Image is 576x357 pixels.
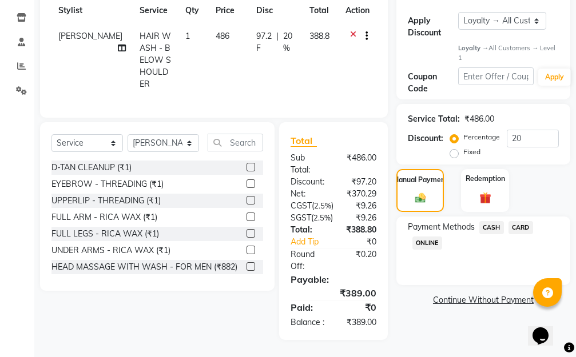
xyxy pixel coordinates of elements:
div: EYEBROW - THREADING (₹1) [51,178,164,190]
span: 2.5% [313,213,331,222]
iframe: chat widget [528,311,565,346]
span: SGST [291,212,311,223]
label: Percentage [463,132,500,142]
div: ₹9.26 [341,212,385,224]
div: ₹9.26 [342,200,385,212]
label: Manual Payment [393,175,448,185]
span: HAIR WASH - BELOW SHOULDER [140,31,171,89]
div: ( ) [282,200,342,212]
button: Apply [538,69,571,86]
span: CARD [509,221,533,234]
div: Sub Total: [282,152,333,176]
img: _gift.svg [476,191,495,205]
div: Total: [282,224,333,236]
span: | [276,30,279,54]
div: Payable: [282,272,385,286]
span: ONLINE [412,236,442,250]
input: Enter Offer / Coupon Code [458,67,534,85]
span: Payment Methods [408,221,475,233]
strong: Loyalty → [458,44,488,52]
div: FULL ARM - RICA WAX (₹1) [51,211,157,223]
span: [PERSON_NAME] [58,31,122,41]
div: Service Total: [408,113,460,125]
span: 486 [216,31,229,41]
input: Search or Scan [208,134,263,151]
div: ( ) [282,212,341,224]
span: 1 [185,31,190,41]
div: ₹388.80 [333,224,385,236]
div: All Customers → Level 1 [458,43,559,63]
div: Coupon Code [408,71,458,95]
div: D-TAN CLEANUP (₹1) [51,162,132,174]
div: Apply Discount [408,15,458,39]
div: ₹370.29 [333,188,385,200]
div: UPPERLIP - THREADING (₹1) [51,195,161,207]
a: Add Tip [282,236,342,248]
img: _cash.svg [412,192,429,204]
div: Discount: [408,133,443,145]
span: Total [291,135,317,147]
div: Net: [282,188,333,200]
label: Fixed [463,147,480,157]
span: 388.8 [309,31,329,41]
div: HEAD MASSAGE WITH WASH - FOR MEN (₹882) [51,261,237,273]
span: 20 % [283,30,296,54]
div: Round Off: [282,248,333,272]
div: ₹486.00 [333,152,385,176]
div: ₹486.00 [464,113,494,125]
span: 97.2 F [256,30,272,54]
div: ₹0 [333,300,385,314]
span: CASH [479,221,504,234]
label: Redemption [466,174,505,184]
div: UNDER ARMS - RICA WAX (₹1) [51,244,170,256]
div: ₹0 [342,236,385,248]
span: 2.5% [314,201,331,210]
span: CGST [291,200,312,211]
div: ₹0.20 [333,248,385,272]
div: FULL LEGS - RICA WAX (₹1) [51,228,159,240]
div: Paid: [282,300,333,314]
div: Balance : [282,316,333,328]
div: Discount: [282,176,333,188]
a: Continue Without Payment [399,294,568,306]
div: ₹389.00 [282,286,385,300]
div: ₹389.00 [333,316,385,328]
div: ₹97.20 [333,176,385,188]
